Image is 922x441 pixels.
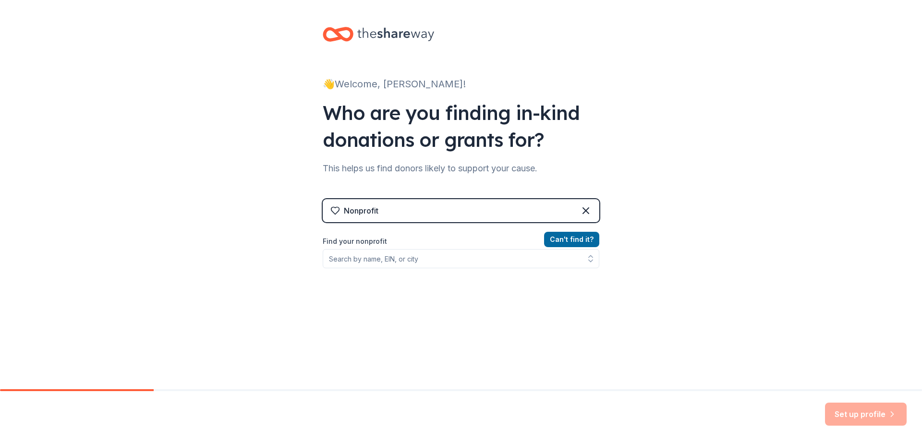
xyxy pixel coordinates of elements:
[323,249,599,268] input: Search by name, EIN, or city
[344,205,378,216] div: Nonprofit
[544,232,599,247] button: Can't find it?
[323,161,599,176] div: This helps us find donors likely to support your cause.
[323,99,599,153] div: Who are you finding in-kind donations or grants for?
[323,236,599,247] label: Find your nonprofit
[323,76,599,92] div: 👋 Welcome, [PERSON_NAME]!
